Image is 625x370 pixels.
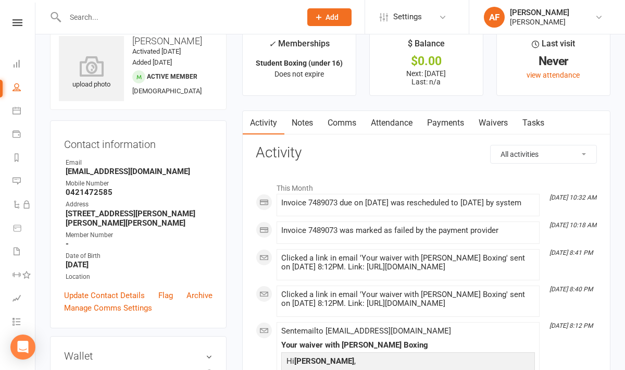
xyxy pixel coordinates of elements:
[132,87,202,95] span: [DEMOGRAPHIC_DATA]
[281,290,535,308] div: Clicked a link in email 'Your waiver with [PERSON_NAME] Boxing' sent on [DATE] 8:12PM. Link: [URL...
[269,37,330,56] div: Memberships
[66,158,213,168] div: Email
[147,73,197,80] span: Active member
[506,56,601,67] div: Never
[59,36,218,46] h3: [PERSON_NAME]
[62,10,294,24] input: Search...
[549,194,596,201] i: [DATE] 10:32 AM
[379,69,473,86] p: Next: [DATE] Last: n/a
[549,221,596,229] i: [DATE] 10:18 AM
[132,58,172,66] time: Added [DATE]
[484,7,505,28] div: AF
[59,56,124,90] div: upload photo
[274,70,324,78] span: Does not expire
[12,288,36,311] a: Assessments
[132,47,181,55] time: Activated [DATE]
[66,251,213,261] div: Date of Birth
[186,289,213,302] a: Archive
[281,199,535,207] div: Invoice 7489073 due on [DATE] was rescheduled to [DATE] by system
[294,356,354,366] strong: [PERSON_NAME]
[256,59,343,67] strong: Student Boxing (under 16)
[66,200,213,209] div: Address
[393,5,422,29] span: Settings
[12,217,36,241] a: Product Sales
[510,8,569,17] div: [PERSON_NAME]
[64,289,145,302] a: Update Contact Details
[64,134,213,150] h3: Contact information
[515,111,552,135] a: Tasks
[243,111,284,135] a: Activity
[12,147,36,170] a: Reports
[281,226,535,235] div: Invoice 7489073 was marked as failed by the payment provider
[510,17,569,27] div: [PERSON_NAME]
[12,77,36,100] a: People
[66,167,213,176] strong: [EMAIL_ADDRESS][DOMAIN_NAME]
[307,8,352,26] button: Add
[326,13,339,21] span: Add
[320,111,364,135] a: Comms
[527,71,580,79] a: view attendance
[281,326,451,336] span: Sent email to [EMAIL_ADDRESS][DOMAIN_NAME]
[364,111,420,135] a: Attendance
[420,111,471,135] a: Payments
[12,53,36,77] a: Dashboard
[549,322,593,329] i: [DATE] 8:12 PM
[256,145,597,161] h3: Activity
[284,111,320,135] a: Notes
[158,289,173,302] a: Flag
[66,188,213,197] strong: 0421472585
[66,272,213,282] div: Location
[281,341,535,350] div: Your waiver with [PERSON_NAME] Boxing
[549,249,593,256] i: [DATE] 8:41 PM
[66,260,213,269] strong: [DATE]
[281,254,535,272] div: Clicked a link in email 'Your waiver with [PERSON_NAME] Boxing' sent on [DATE] 8:12PM. Link: [URL...
[64,350,213,362] h3: Wallet
[549,286,593,293] i: [DATE] 8:40 PM
[379,56,473,67] div: $0.00
[64,302,152,314] a: Manage Comms Settings
[471,111,515,135] a: Waivers
[66,209,213,228] strong: [STREET_ADDRESS][PERSON_NAME][PERSON_NAME][PERSON_NAME]
[66,239,213,249] strong: -
[532,37,575,56] div: Last visit
[66,230,213,240] div: Member Number
[256,177,597,194] li: This Month
[10,335,35,360] div: Open Intercom Messenger
[269,39,276,49] i: ✓
[284,355,532,370] p: Hi ,
[12,124,36,147] a: Payments
[12,100,36,124] a: Calendar
[408,37,445,56] div: $ Balance
[66,179,213,189] div: Mobile Number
